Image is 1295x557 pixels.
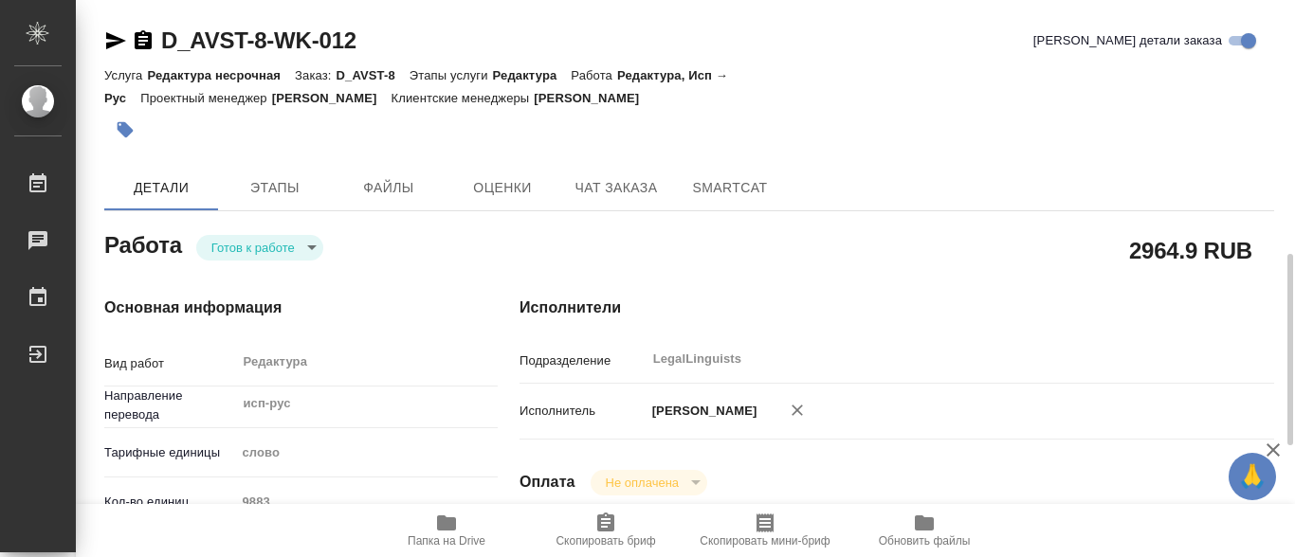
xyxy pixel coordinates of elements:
input: Пустое поле [235,488,498,515]
button: Обновить файлы [845,504,1004,557]
div: слово [235,437,498,469]
span: Папка на Drive [408,534,485,548]
h2: Работа [104,226,182,261]
p: D_AVST-8 [337,68,410,82]
span: Обновить файлы [879,534,971,548]
h4: Исполнители [520,296,1274,319]
button: Скопировать ссылку для ЯМессенджера [104,29,127,52]
p: [PERSON_NAME] [272,91,392,105]
span: Скопировать бриф [556,534,655,548]
h2: 2964.9 RUB [1129,234,1252,266]
p: Работа [571,68,617,82]
button: Скопировать мини-бриф [685,504,845,557]
span: Чат заказа [571,176,662,200]
p: Заказ: [295,68,336,82]
p: Проектный менеджер [140,91,271,105]
span: Этапы [229,176,320,200]
p: Клиентские менеджеры [392,91,535,105]
span: Файлы [343,176,434,200]
p: Подразделение [520,351,646,370]
p: Тарифные единицы [104,443,235,462]
span: Детали [116,176,207,200]
span: Скопировать мини-бриф [700,534,830,548]
span: Оценки [457,176,548,200]
button: Добавить тэг [104,109,146,151]
p: Услуга [104,68,147,82]
button: Не оплачена [600,475,684,491]
span: 🙏 [1236,457,1268,496]
a: D_AVST-8-WK-012 [161,27,356,53]
p: Этапы услуги [410,68,493,82]
p: [PERSON_NAME] [534,91,653,105]
p: Кол-во единиц [104,493,235,512]
p: Редактура несрочная [147,68,295,82]
p: Направление перевода [104,386,235,424]
div: Готов к работе [196,235,323,261]
p: Вид работ [104,354,235,373]
button: Папка на Drive [367,504,526,557]
span: [PERSON_NAME] детали заказа [1033,31,1222,50]
span: SmartCat [684,176,775,200]
div: Готов к работе [591,470,707,495]
p: [PERSON_NAME] [646,402,757,421]
button: 🙏 [1229,453,1276,500]
h4: Оплата [520,471,575,494]
button: Скопировать ссылку [132,29,155,52]
button: Готов к работе [206,240,301,256]
p: Исполнитель [520,402,646,421]
button: Скопировать бриф [526,504,685,557]
p: Редактура [493,68,572,82]
button: Удалить исполнителя [776,389,818,431]
h4: Основная информация [104,296,444,319]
